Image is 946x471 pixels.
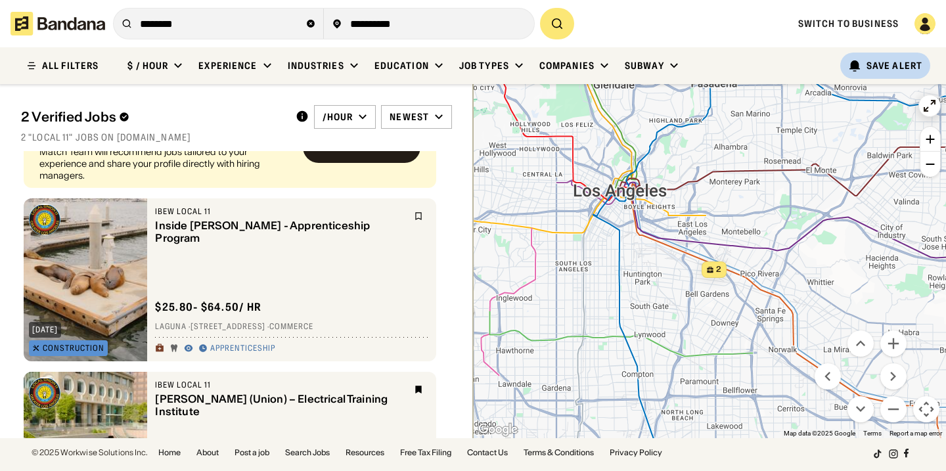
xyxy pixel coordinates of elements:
[459,60,509,72] div: Job Types
[155,219,406,244] div: Inside [PERSON_NAME] - Apprenticeship Program
[863,430,882,437] a: Terms (opens in new tab)
[29,377,60,409] img: IBEW Local 11 logo
[155,322,428,332] div: Laguna · [STREET_ADDRESS] · Commerce
[815,363,841,390] button: Move left
[32,326,58,334] div: [DATE]
[880,330,907,357] button: Zoom in
[374,60,429,72] div: Education
[784,430,855,437] span: Map data ©2025 Google
[476,421,520,438] a: Open this area in Google Maps (opens a new window)
[158,449,181,457] a: Home
[235,449,269,457] a: Post a job
[11,12,105,35] img: Bandana logotype
[880,363,907,390] button: Move right
[610,449,662,457] a: Privacy Policy
[155,206,406,217] div: IBEW Local 11
[155,300,261,314] div: $ 25.80 - $64.50 / hr
[323,111,353,123] div: /hour
[285,449,330,457] a: Search Jobs
[21,109,285,125] div: 2 Verified Jobs
[524,449,594,457] a: Terms & Conditions
[890,430,942,437] a: Report a map error
[716,264,721,275] span: 2
[42,61,99,70] div: ALL FILTERS
[346,449,384,457] a: Resources
[196,449,219,457] a: About
[539,60,595,72] div: Companies
[476,421,520,438] img: Google
[400,449,451,457] a: Free Tax Filing
[155,380,406,390] div: IBEW Local 11
[32,449,148,457] div: © 2025 Workwise Solutions Inc.
[127,60,168,72] div: $ / hour
[43,344,104,352] div: Construction
[847,330,874,357] button: Move up
[21,151,452,438] div: grid
[390,111,429,123] div: Newest
[39,134,292,182] div: Tired of sending out endless job applications? Bandana Match Team will recommend jobs tailored to...
[913,396,939,422] button: Map camera controls
[288,60,344,72] div: Industries
[210,344,275,354] div: Apprenticeship
[29,204,60,235] img: IBEW Local 11 logo
[867,60,922,72] div: Save Alert
[880,396,907,422] button: Zoom out
[21,131,452,143] div: 2 "local 11" jobs on [DOMAIN_NAME]
[847,396,874,422] button: Move down
[198,60,257,72] div: Experience
[467,449,508,457] a: Contact Us
[155,393,406,418] div: [PERSON_NAME] (Union) – Electrical Training Institute
[798,18,899,30] a: Switch to Business
[625,60,664,72] div: Subway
